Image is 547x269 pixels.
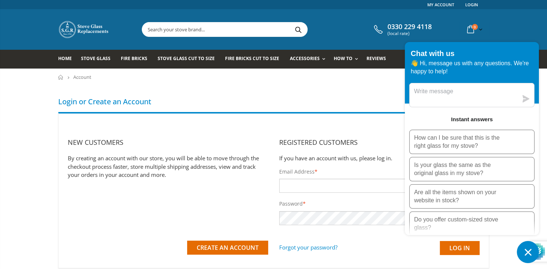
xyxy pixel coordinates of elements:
h1: Login or Create an Account [58,97,489,106]
a: Forgot your password? [279,241,337,254]
span: Create an Account [197,244,259,252]
span: 0 [472,24,478,30]
span: (local rate) [388,31,432,36]
inbox-online-store-chat: Shopify online store chat [403,42,541,263]
span: Reviews [367,55,386,62]
a: Fire Bricks [121,50,153,69]
input: Search your stove brand... [142,22,390,36]
span: 0330 229 4118 [388,23,432,31]
a: Home [58,50,77,69]
a: Stove Glass Cut To Size [158,50,220,69]
li: Incorrect email or password. [68,126,480,134]
h2: Registered Customers [279,138,480,147]
a: Home [58,75,64,80]
button: Search [290,22,306,36]
a: 0330 229 4118 (local rate) [372,23,432,36]
p: By creating an account with our store, you will be able to move through the checkout process fast... [68,154,268,179]
span: Home [58,55,72,62]
h2: New Customers [68,138,268,147]
span: How To [334,55,353,62]
a: Reviews [367,50,392,69]
a: Stove Glass [81,50,116,69]
img: Stove Glass Replacement [58,20,110,39]
button: Create an Account [187,241,268,255]
a: How To [334,50,362,69]
span: Stove Glass [81,55,111,62]
span: Email Address [279,168,315,175]
a: 0 [464,22,484,36]
span: Fire Bricks [121,55,147,62]
span: Account [73,74,91,80]
span: Accessories [290,55,319,62]
a: Accessories [290,50,329,69]
span: Password [279,200,303,207]
p: If you have an account with us, please log in. [279,154,480,163]
span: Stove Glass Cut To Size [158,55,215,62]
a: Fire Bricks Cut To Size [225,50,285,69]
span: Fire Bricks Cut To Size [225,55,279,62]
